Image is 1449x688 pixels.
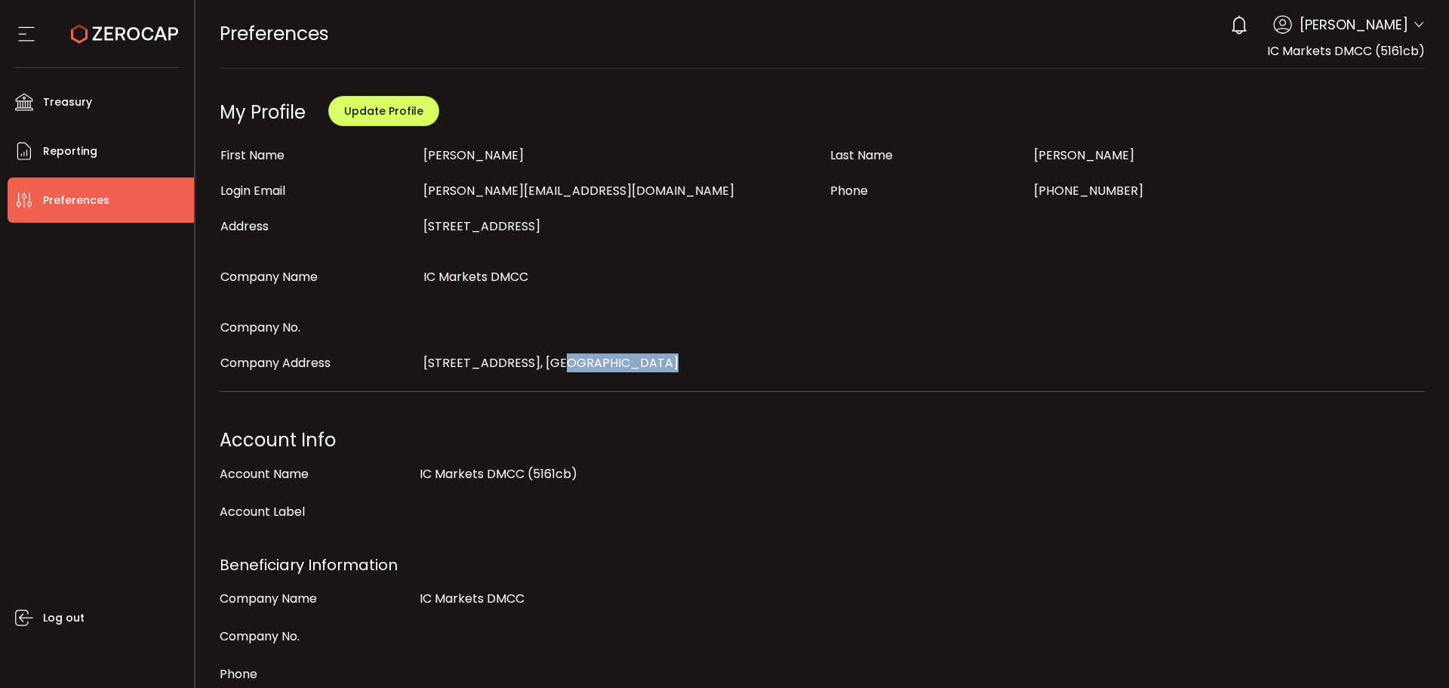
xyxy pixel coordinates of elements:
[220,218,269,235] span: Address
[830,182,868,199] span: Phone
[1267,42,1425,60] span: IC Markets DMCC (5161cb)
[423,182,734,199] span: [PERSON_NAME][EMAIL_ADDRESS][DOMAIN_NAME]
[220,622,413,652] div: Company No.
[43,140,97,162] span: Reporting
[420,465,577,483] span: IC Markets DMCC (5161cb)
[220,425,1426,455] div: Account Info
[220,100,306,125] div: My Profile
[220,354,331,372] span: Company Address
[423,354,678,372] span: [STREET_ADDRESS], [GEOGRAPHIC_DATA]
[423,218,540,235] span: [STREET_ADDRESS]
[344,103,423,119] span: Update Profile
[220,147,285,164] span: First Name
[43,91,92,113] span: Treasury
[328,96,439,126] button: Update Profile
[830,147,893,164] span: Last Name
[220,182,285,199] span: Login Email
[43,607,85,629] span: Log out
[1034,182,1143,199] span: [PHONE_NUMBER]
[220,268,318,285] span: Company Name
[220,459,413,489] div: Account Name
[220,20,329,47] span: Preferences
[1034,147,1134,164] span: [PERSON_NAME]
[220,497,413,527] div: Account Label
[423,268,528,285] span: IC Markets DMCC
[420,590,525,607] span: IC Markets DMCC
[423,147,524,164] span: [PERSON_NAME]
[1300,14,1408,35] span: [PERSON_NAME]
[220,584,413,614] div: Company Name
[1374,615,1449,688] iframe: Chat Widget
[220,319,300,336] span: Company No.
[220,550,1426,580] div: Beneficiary Information
[43,190,109,211] span: Preferences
